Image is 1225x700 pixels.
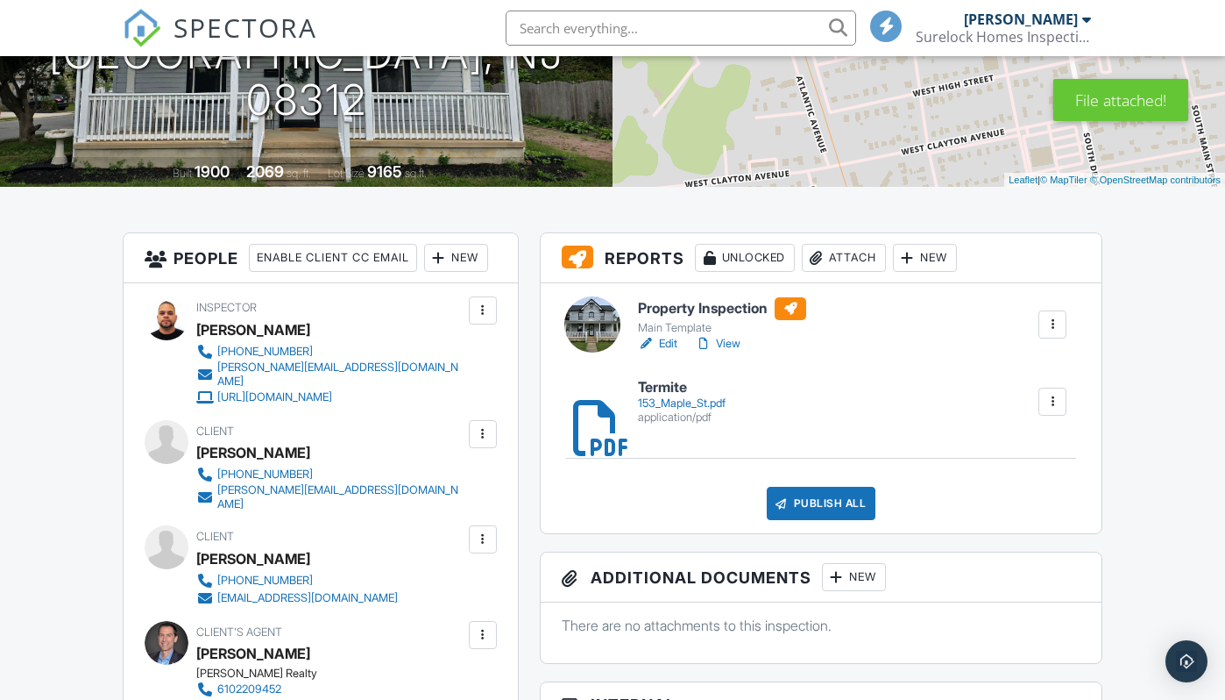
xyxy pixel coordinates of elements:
[638,297,806,336] a: Property Inspection Main Template
[541,553,1101,603] h3: Additional Documents
[196,546,310,572] div: [PERSON_NAME]
[638,297,806,320] h6: Property Inspection
[123,9,161,47] img: The Best Home Inspection Software - Spectora
[893,244,957,272] div: New
[1004,173,1225,188] div: |
[822,563,886,591] div: New
[695,335,740,353] a: View
[196,625,282,639] span: Client's Agent
[695,244,795,272] div: Unlocked
[123,24,317,61] a: SPECTORA
[196,589,398,607] a: [EMAIL_ADDRESS][DOMAIN_NAME]
[196,343,464,361] a: [PHONE_NUMBER]
[638,335,677,353] a: Edit
[217,345,313,359] div: [PHONE_NUMBER]
[217,468,313,482] div: [PHONE_NUMBER]
[916,28,1091,46] div: Surelock Homes Inspection, LLC
[767,487,876,520] div: Publish All
[1090,175,1221,185] a: © OpenStreetMap contributors
[217,361,464,389] div: [PERSON_NAME][EMAIL_ADDRESS][DOMAIN_NAME]
[196,466,464,483] a: [PHONE_NUMBER]
[196,425,234,438] span: Client
[367,162,402,181] div: 9165
[196,361,464,389] a: [PERSON_NAME][EMAIL_ADDRESS][DOMAIN_NAME]
[217,390,332,404] div: [URL][DOMAIN_NAME]
[196,483,464,511] a: [PERSON_NAME][EMAIL_ADDRESS][DOMAIN_NAME]
[1009,175,1037,185] a: Leaflet
[1040,175,1087,185] a: © MapTiler
[196,572,398,589] a: [PHONE_NUMBER]
[196,667,412,681] div: [PERSON_NAME] Realty
[195,162,230,181] div: 1900
[328,167,365,180] span: Lot Size
[196,439,310,466] div: [PERSON_NAME]
[196,317,310,343] div: [PERSON_NAME]
[196,681,398,698] a: 6102209452
[424,244,488,272] div: New
[405,167,427,180] span: sq.ft.
[249,244,417,272] div: Enable Client CC Email
[506,11,856,46] input: Search everything...
[217,682,281,696] div: 6102209452
[217,591,398,605] div: [EMAIL_ADDRESS][DOMAIN_NAME]
[246,162,284,181] div: 2069
[196,389,464,406] a: [URL][DOMAIN_NAME]
[173,167,192,180] span: Built
[802,244,886,272] div: Attach
[638,380,726,425] a: Termite 153_Maple_St.pdf application/pdf
[217,574,313,588] div: [PHONE_NUMBER]
[964,11,1078,28] div: [PERSON_NAME]
[638,321,806,335] div: Main Template
[638,396,726,411] div: 153_Maple_St.pdf
[196,640,310,667] a: [PERSON_NAME]
[217,483,464,511] div: [PERSON_NAME][EMAIL_ADDRESS][DOMAIN_NAME]
[562,616,1080,635] p: There are no attachments to this inspection.
[541,233,1101,283] h3: Reports
[638,380,726,396] h6: Termite
[124,233,518,283] h3: People
[1165,640,1207,682] div: Open Intercom Messenger
[196,530,234,543] span: Client
[287,167,311,180] span: sq. ft.
[196,301,257,314] span: Inspector
[638,411,726,425] div: application/pdf
[1053,79,1188,121] div: File attached!
[173,9,317,46] span: SPECTORA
